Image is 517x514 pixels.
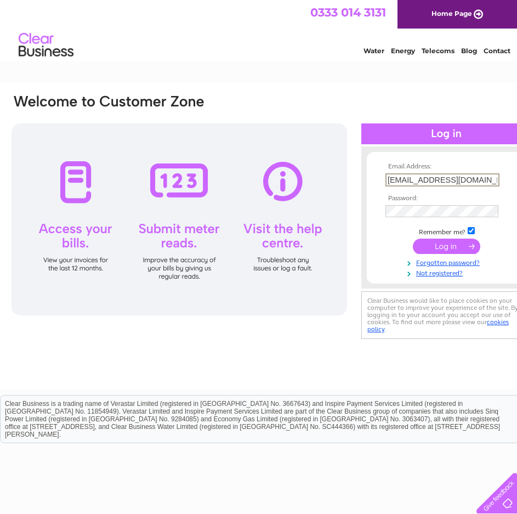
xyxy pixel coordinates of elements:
th: Password: [383,195,510,202]
a: Telecoms [422,47,454,55]
a: Forgotten password? [385,257,510,267]
img: logo.png [18,29,74,62]
input: Submit [413,239,480,254]
th: Email Address: [383,163,510,171]
td: Remember me? [383,225,510,236]
a: cookies policy [367,318,509,333]
a: Not registered? [385,267,510,278]
a: Water [363,47,384,55]
a: Blog [461,47,477,55]
a: Contact [484,47,510,55]
a: 0333 014 3131 [310,5,386,19]
a: Energy [391,47,415,55]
